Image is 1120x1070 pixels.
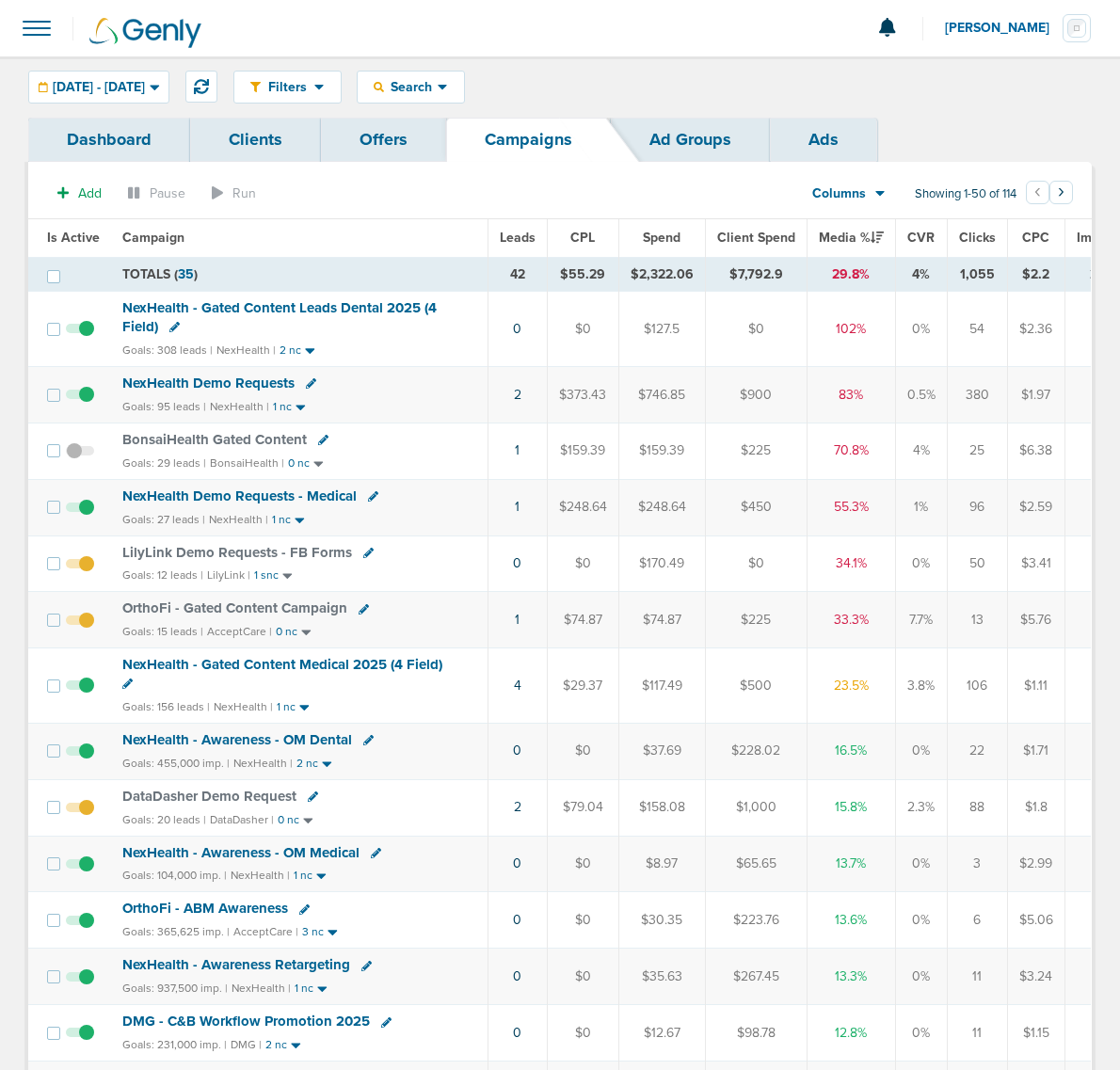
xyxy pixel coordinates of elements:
td: 25 [947,423,1007,479]
a: 2 [514,387,521,403]
span: LilyLink Demo Requests - FB Forms [122,544,352,561]
td: $6.38 [1007,423,1064,479]
span: Campaign [122,230,184,246]
small: Goals: 27 leads | [122,513,205,527]
small: NexHealth | [210,400,269,413]
span: NexHealth - Gated Content Medical 2025 (4 Field) [122,656,442,673]
span: CVR [907,230,935,246]
td: 0% [895,723,947,779]
span: Client Spend [717,230,795,246]
span: BonsaiHealth Gated Content [122,431,307,448]
span: Search [384,79,438,95]
span: [PERSON_NAME] [945,22,1063,35]
td: $228.02 [705,723,807,779]
td: $0 [705,292,807,366]
small: Goals: 95 leads | [122,400,206,414]
td: $159.39 [547,423,618,479]
a: 0 [513,555,521,571]
td: $267.45 [705,949,807,1005]
td: 13.3% [807,949,895,1005]
td: TOTALS ( ) [111,257,488,292]
a: 0 [513,912,521,928]
td: $0 [547,723,618,779]
td: $159.39 [618,423,705,479]
a: 0 [513,1025,521,1041]
span: DataDasher Demo Request [122,788,296,805]
td: 70.8% [807,423,895,479]
span: Is Active [47,230,100,246]
td: 0% [895,892,947,949]
td: $65.65 [705,836,807,892]
td: $2.2 [1007,257,1064,292]
span: Clicks [959,230,996,246]
td: 55.3% [807,479,895,535]
small: 3 nc [302,925,324,939]
small: NexHealth | [231,869,290,882]
small: 1 snc [254,568,279,583]
td: 88 [947,779,1007,836]
small: NexHealth | [209,513,268,526]
td: $225 [705,423,807,479]
td: $450 [705,479,807,535]
td: 29.8% [807,257,895,292]
td: $5.76 [1007,592,1064,648]
small: Goals: 156 leads | [122,700,210,714]
td: $3.24 [1007,949,1064,1005]
a: Ads [770,118,877,162]
td: $29.37 [547,648,618,723]
td: $0 [547,836,618,892]
small: 1 nc [295,982,313,996]
small: Goals: 937,500 imp. | [122,982,228,996]
td: $127.5 [618,292,705,366]
small: Goals: 308 leads | [122,343,213,358]
td: $35.63 [618,949,705,1005]
td: $74.87 [547,592,618,648]
small: Goals: 12 leads | [122,568,203,583]
td: $1.11 [1007,648,1064,723]
small: Goals: 15 leads | [122,625,203,639]
td: 11 [947,1005,1007,1062]
span: Filters [261,79,314,95]
small: 1 nc [273,400,292,414]
td: $170.49 [618,535,705,592]
small: Goals: 104,000 imp. | [122,869,227,883]
span: Spend [643,230,680,246]
td: 83% [807,366,895,423]
span: CPC [1022,230,1049,246]
small: 1 nc [272,513,291,527]
td: $1.8 [1007,779,1064,836]
td: $900 [705,366,807,423]
td: 6 [947,892,1007,949]
td: 33.3% [807,592,895,648]
a: 1 [515,499,520,515]
small: DataDasher | [210,813,274,826]
small: AcceptCare | [233,925,298,938]
td: $2.59 [1007,479,1064,535]
td: $3.41 [1007,535,1064,592]
img: Genly [89,18,201,48]
small: 2 nc [280,343,301,358]
span: DMG - C&B Workflow Promotion 2025 [122,1013,370,1030]
td: $5.06 [1007,892,1064,949]
td: 4% [895,257,947,292]
td: $225 [705,592,807,648]
button: Go to next page [1049,181,1073,204]
small: 2 nc [296,757,318,771]
td: 16.5% [807,723,895,779]
small: LilyLink | [207,568,250,582]
ul: Pagination [1026,184,1073,206]
td: 22 [947,723,1007,779]
td: $0 [547,949,618,1005]
small: NexHealth | [214,700,273,713]
td: $0 [705,535,807,592]
td: 54 [947,292,1007,366]
td: 96 [947,479,1007,535]
td: 0% [895,292,947,366]
td: 380 [947,366,1007,423]
a: 1 [515,612,520,628]
a: 0 [513,855,521,871]
td: 0% [895,949,947,1005]
a: 2 [514,799,521,815]
td: 13 [947,592,1007,648]
small: Goals: 365,625 imp. | [122,925,230,939]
